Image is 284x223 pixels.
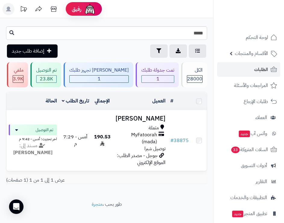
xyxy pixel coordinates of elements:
span: السلات المتروكة [231,145,268,154]
span: 3.9K [13,76,23,82]
a: المراجعات والأسئلة [217,78,280,93]
a: العميل [152,97,166,105]
img: logo-2.png [243,15,278,27]
a: متجرة [92,201,103,208]
span: وآتس آب [238,129,267,138]
a: # [170,97,173,105]
a: العملاء [217,110,280,125]
span: 23.8K [36,76,56,82]
a: #38875 [170,137,189,144]
span: 1 [142,76,174,82]
span: التطبيقات والخدمات [230,193,267,202]
div: [PERSON_NAME] تجهيز طلبك [69,67,129,74]
a: لوحة التحكم [217,30,280,45]
span: 33 [231,147,240,153]
a: تمت جدولة طلبك 1 [134,62,180,87]
div: مسند إلى: [4,142,62,156]
span: جديد [232,211,243,217]
a: الطلبات [217,62,280,77]
span: الأقسام والمنتجات [235,49,268,58]
span: MyFatoorah (mada) [115,131,157,145]
a: طلبات الإرجاع [217,94,280,109]
span: تم التوصيل [36,127,53,133]
a: التقارير [217,174,280,189]
a: وآتس آبجديد [217,126,280,141]
div: Open Intercom Messenger [9,199,24,214]
div: عرض 1 إلى 1 من 1 (1 صفحات) [2,177,212,184]
span: 28000 [187,76,202,82]
a: التطبيقات والخدمات [217,190,280,205]
span: 1 [70,76,128,82]
div: تم التوصيل [36,67,57,74]
div: الكل [187,67,203,74]
span: العملاء [255,113,267,122]
a: تم التوصيل 23.8K [29,62,62,87]
span: أدوات التسويق [241,161,267,170]
span: الطلبات [254,65,268,74]
div: اخر تحديث: أمس - 9:42 م [9,135,57,142]
a: تحديثات المنصة [16,3,31,17]
span: رفيق [72,5,81,13]
span: 190.53 [94,133,111,147]
span: المراجعات والأسئلة [234,81,268,90]
span: توصيل شبرا [144,145,166,152]
a: ملغي 3.9K [6,62,29,87]
a: الكل28000 [180,62,208,87]
strong: [PERSON_NAME] [13,149,52,156]
div: 23768 [36,76,56,82]
span: إضافة طلب جديد [12,47,44,55]
h3: [PERSON_NAME] [115,115,166,122]
div: ملغي [13,67,24,74]
a: الإجمالي [95,97,110,105]
a: إضافة طلب جديد [7,44,58,58]
span: جوجل - مصدر الطلب: الموقع الإلكتروني [117,152,166,166]
a: تطبيق المتجرجديد [217,206,280,221]
span: التقارير [256,177,267,186]
img: ai-face.png [84,3,96,15]
a: تاريخ الطلب [62,97,89,105]
span: لوحة التحكم [246,33,268,42]
a: السلات المتروكة33 [217,142,280,157]
span: جديد [239,131,250,137]
a: الحالة [46,97,57,105]
span: أمس - 7:29 م [63,133,87,147]
span: طلبات الإرجاع [244,97,268,106]
span: مثملة [149,124,159,131]
div: تمت جدولة طلبك [141,67,174,74]
a: أدوات التسويق [217,158,280,173]
div: 3855 [13,76,23,82]
span: تطبيق المتجر [232,209,267,218]
a: [PERSON_NAME] تجهيز طلبك 1 [62,62,134,87]
span: # [170,137,174,144]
